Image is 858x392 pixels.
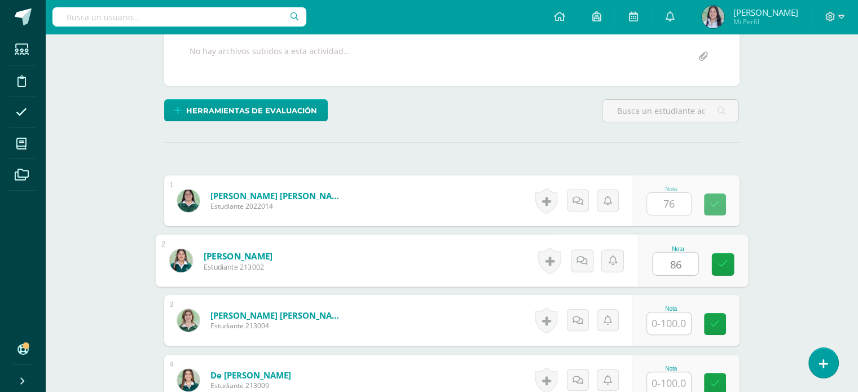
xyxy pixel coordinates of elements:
a: [PERSON_NAME] [PERSON_NAME] [210,310,346,321]
img: fb2f8d492602f7e9b19479acfb25a763.png [177,369,200,391]
input: Busca un estudiante aquí... [602,100,738,122]
div: No hay archivos subidos a esta actividad... [190,46,350,68]
span: Estudiante 213009 [210,381,291,390]
a: [PERSON_NAME] [203,250,272,262]
span: Mi Perfil [733,17,798,27]
span: Estudiante 213002 [203,262,272,272]
input: 0-100.0 [653,253,698,275]
a: [PERSON_NAME] [PERSON_NAME] [210,190,346,201]
span: Estudiante 213004 [210,321,346,331]
span: Estudiante 2022014 [210,201,346,211]
input: Busca un usuario... [52,7,306,27]
a: Herramientas de evaluación [164,99,328,121]
img: 05e2717679359c3267a54ebd06b84e64.png [177,309,200,332]
img: 5e4a5e14f90d64e2256507fcb5a9ae0c.png [169,249,192,272]
span: Herramientas de evaluación [186,100,317,121]
div: Nota [646,186,696,192]
input: 0-100.0 [647,312,691,334]
img: 3e3fd6e5ab412e34de53ec92eb8dbd43.png [177,190,200,212]
img: 70028dea0df31996d01eb23a36a0ac17.png [702,6,724,28]
span: [PERSON_NAME] [733,7,798,18]
a: de [PERSON_NAME] [210,369,291,381]
div: Nota [646,306,696,312]
input: 0-100.0 [647,193,691,215]
div: Nota [646,365,696,372]
div: Nota [652,245,703,252]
